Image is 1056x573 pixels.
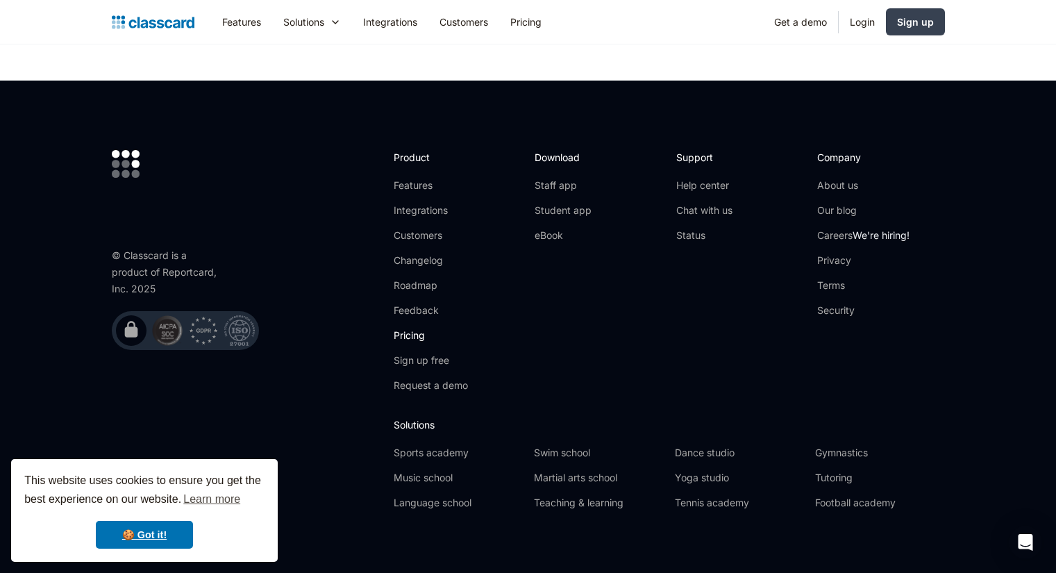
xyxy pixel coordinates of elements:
span: We're hiring! [853,229,910,241]
a: Sign up [886,8,945,35]
a: CareersWe're hiring! [817,229,910,242]
a: Dance studio [675,446,804,460]
a: Martial arts school [534,471,663,485]
a: Our blog [817,204,910,217]
div: Solutions [272,6,352,38]
a: Security [817,304,910,317]
a: Customers [428,6,499,38]
a: learn more about cookies [181,489,242,510]
a: Student app [535,204,592,217]
a: Language school [394,496,523,510]
a: Yoga studio [675,471,804,485]
a: Integrations [394,204,468,217]
a: Login [839,6,886,38]
a: home [112,13,194,32]
a: Status [676,229,732,242]
a: Changelog [394,254,468,267]
a: Swim school [534,446,663,460]
a: About us [817,178,910,192]
a: Feedback [394,304,468,317]
a: Chat with us [676,204,732,217]
h2: Support [676,150,732,165]
a: Help center [676,178,732,192]
a: Pricing [499,6,553,38]
h2: Product [394,150,468,165]
a: Sign up free [394,354,468,367]
a: Football academy [815,496,944,510]
div: Sign up [897,15,934,29]
span: This website uses cookies to ensure you get the best experience on our website. [24,472,265,510]
a: eBook [535,229,592,242]
a: Pricing [394,329,468,342]
div: © Classcard is a product of Reportcard, Inc. 2025 [112,247,223,297]
h2: Solutions [394,417,944,432]
a: Staff app [535,178,592,192]
a: Music school [394,471,523,485]
a: Sports academy [394,446,523,460]
a: Request a demo [394,379,468,392]
a: Get a demo [763,6,838,38]
a: Gymnastics [815,446,944,460]
a: Terms [817,279,910,292]
div: Open Intercom Messenger [1009,526,1042,559]
h2: Download [535,150,592,165]
a: Features [211,6,272,38]
a: Teaching & learning [534,496,663,510]
a: Integrations [352,6,428,38]
a: Privacy [817,254,910,267]
h2: Company [817,150,910,165]
a: Tennis academy [675,496,804,510]
div: Solutions [283,15,324,29]
div: cookieconsent [11,459,278,562]
a: Customers [394,229,468,242]
a: Features [394,178,468,192]
a: Tutoring [815,471,944,485]
a: dismiss cookie message [96,521,193,549]
a: Roadmap [394,279,468,292]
